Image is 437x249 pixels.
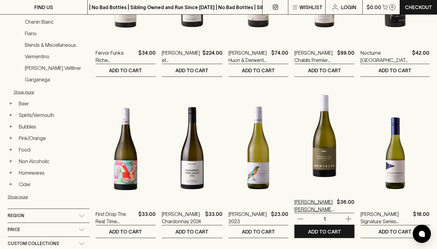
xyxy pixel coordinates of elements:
[22,63,90,73] a: [PERSON_NAME] Veltliner
[109,67,142,74] p: ADD TO CART
[271,49,288,64] p: $74.00
[138,210,156,225] p: $33.00
[22,28,90,39] a: Fiano
[361,64,429,77] button: ADD TO CART
[8,181,14,187] button: +
[8,223,90,237] div: Price
[8,226,20,234] span: Price
[229,64,289,77] button: ADD TO CART
[361,49,410,64] a: Nocturne [GEOGRAPHIC_DATA] [GEOGRAPHIC_DATA] 2024
[317,216,332,222] p: 1
[341,4,356,11] p: Login
[14,86,93,98] button: Show more
[367,4,381,11] p: $0.00
[16,179,90,189] a: Cider
[308,67,341,74] p: ADD TO CART
[8,191,87,203] button: Show more
[294,225,354,238] button: ADD TO CART
[109,228,142,235] p: ADD TO CART
[202,49,222,64] p: $224.00
[229,95,289,201] img: Wangolina Chardonnay 2023
[294,198,334,213] a: [PERSON_NAME] [PERSON_NAME] [PERSON_NAME] Chardonnay 2023
[242,67,275,74] p: ADD TO CART
[16,98,90,109] a: Beer
[8,158,14,164] button: +
[175,228,208,235] p: ADD TO CART
[242,228,275,235] p: ADD TO CART
[8,124,14,130] button: +
[413,210,429,225] p: $18.00
[162,49,200,64] a: [PERSON_NAME] et [PERSON_NAME] Beauroy 1er Chablis Magnum 2021
[308,228,341,235] p: ADD TO CART
[294,49,335,64] a: [PERSON_NAME] Chablis Premier [PERSON_NAME] 2021
[8,101,14,107] button: +
[391,5,394,9] p: 0
[419,231,425,237] img: bubble-icon
[229,49,269,64] a: [PERSON_NAME] Huon & Derwent Chardonnay 2023
[162,225,222,238] button: ADD TO CART
[16,110,90,120] a: Spirits/Vermouth
[34,4,53,11] p: FIND US
[337,49,354,64] p: $99.00
[8,135,14,141] button: +
[162,95,222,201] img: Rob Hall Chardonnay 2024
[361,210,411,225] a: [PERSON_NAME] Signature Series Chardonnay 2023 375ml
[378,228,412,235] p: ADD TO CART
[229,210,269,225] a: [PERSON_NAME] 2023
[138,49,156,64] p: $34.00
[271,210,288,225] p: $23.00
[96,49,136,64] a: Fervor Funka Riche Chardonnay 2022
[96,210,136,225] a: First Drop The Real Time Chardonnay 2022
[16,133,90,143] a: Pink/Orange
[96,64,156,77] button: ADD TO CART
[361,225,429,238] button: ADD TO CART
[8,112,14,118] button: +
[22,40,90,50] a: Blends & Miscellaneous
[16,168,90,178] a: Homewares
[294,83,354,189] img: Montalto Pennon Hill Chardonnay 2023
[16,145,90,155] a: Food
[405,4,432,11] p: Checkout
[175,67,208,74] p: ADD TO CART
[22,51,90,62] a: Vermentino
[300,4,323,11] p: Wishlist
[337,198,354,213] p: $36.00
[96,225,156,238] button: ADD TO CART
[229,225,289,238] button: ADD TO CART
[8,209,90,223] div: Region
[96,95,156,201] img: First Drop The Real Time Chardonnay 2022
[16,156,90,166] a: Non Alcoholic
[412,49,429,64] p: $42.00
[294,64,354,77] button: ADD TO CART
[22,17,90,27] a: Chenin Blanc
[8,240,59,247] span: Custom Collections
[8,170,14,176] button: +
[378,67,412,74] p: ADD TO CART
[361,95,429,201] img: Robert Oatley Signature Series Chardonnay 2023 375ml
[162,64,222,77] button: ADD TO CART
[22,74,90,85] a: Garganega
[8,147,14,153] button: +
[8,212,24,220] span: Region
[162,210,203,225] a: [PERSON_NAME] Chardonnay 2024
[205,210,222,225] p: $33.00
[16,121,90,132] a: Bubbles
